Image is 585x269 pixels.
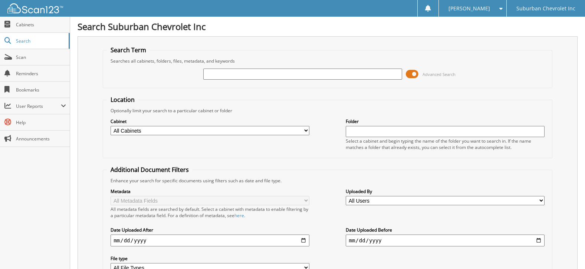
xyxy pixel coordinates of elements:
span: Help [16,119,66,126]
div: All metadata fields are searched by default. Select a cabinet with metadata to enable filtering b... [111,206,309,219]
span: Advanced Search [423,72,456,77]
legend: Additional Document Filters [107,166,193,174]
a: here [234,212,244,219]
label: Folder [346,118,544,124]
span: Cabinets [16,21,66,28]
div: Optionally limit your search to a particular cabinet or folder [107,107,548,114]
label: Uploaded By [346,188,544,195]
span: Bookmarks [16,87,66,93]
span: User Reports [16,103,61,109]
label: Date Uploaded Before [346,227,544,233]
span: Announcements [16,136,66,142]
span: Search [16,38,65,44]
input: start [111,235,309,246]
div: Searches all cabinets, folders, files, metadata, and keywords [107,58,548,64]
h1: Search Suburban Chevrolet Inc [78,20,578,33]
span: Suburban Chevrolet Inc [516,6,575,11]
img: scan123-logo-white.svg [7,3,63,13]
span: Scan [16,54,66,60]
span: Reminders [16,70,66,77]
div: Enhance your search for specific documents using filters such as date and file type. [107,177,548,184]
label: Cabinet [111,118,309,124]
legend: Search Term [107,46,150,54]
div: Select a cabinet and begin typing the name of the folder you want to search in. If the name match... [346,138,544,150]
label: Metadata [111,188,309,195]
input: end [346,235,544,246]
label: File type [111,255,309,262]
span: [PERSON_NAME] [448,6,490,11]
label: Date Uploaded After [111,227,309,233]
legend: Location [107,96,138,104]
